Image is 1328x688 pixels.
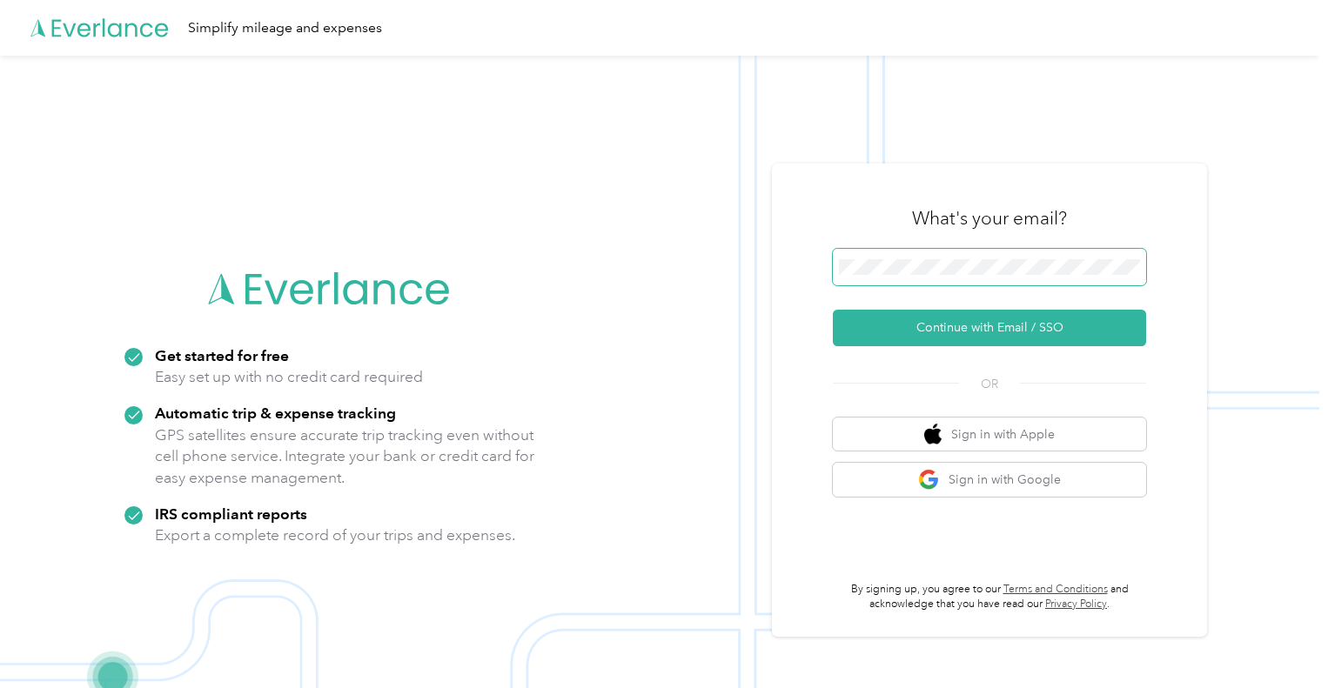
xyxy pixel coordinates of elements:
[918,469,940,491] img: google logo
[1045,598,1107,611] a: Privacy Policy
[959,375,1020,393] span: OR
[155,504,307,523] strong: IRS compliant reports
[833,582,1146,612] p: By signing up, you agree to our and acknowledge that you have read our .
[924,424,942,445] img: apple logo
[155,524,515,546] p: Export a complete record of your trips and expenses.
[833,417,1146,451] button: apple logoSign in with Apple
[155,366,423,388] p: Easy set up with no credit card required
[833,310,1146,346] button: Continue with Email / SSO
[833,463,1146,497] button: google logoSign in with Google
[155,404,396,422] strong: Automatic trip & expense tracking
[912,206,1067,230] h3: What's your email?
[188,17,382,39] div: Simplify mileage and expenses
[1003,583,1108,596] a: Terms and Conditions
[155,424,535,489] p: GPS satellites ensure accurate trip tracking even without cell phone service. Integrate your bank...
[155,346,289,364] strong: Get started for free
